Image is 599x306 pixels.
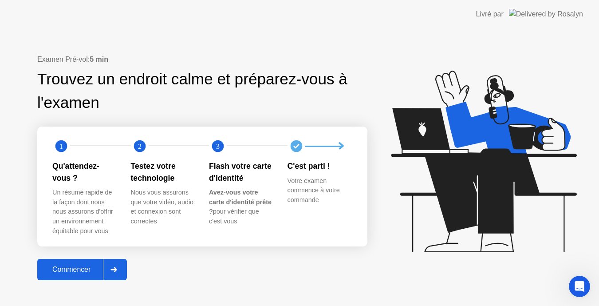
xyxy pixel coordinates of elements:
div: Commencer [40,266,103,274]
div: Testez votre technologie [131,160,195,184]
div: Trouvez un endroit calme et préparez-vous à l'examen [37,68,350,115]
div: Livré par [476,9,504,20]
text: 2 [138,142,141,151]
b: Avez-vous votre carte d'identité prête ? [209,189,272,215]
img: Delivered by Rosalyn [509,9,583,19]
div: Qu'attendez-vous ? [52,160,117,184]
div: Nous vous assurons que votre vidéo, audio et connexion sont correctes [131,188,195,226]
button: Commencer [37,259,127,280]
text: 3 [216,142,220,151]
div: pour vérifier que c'est vous [209,188,273,226]
iframe: Intercom live chat [569,276,590,297]
text: 1 [59,142,63,151]
div: Votre examen commence à votre commande [288,176,352,205]
b: 5 min [90,56,108,63]
div: Flash votre carte d'identité [209,160,273,184]
div: C'est parti ! [288,160,352,172]
div: Un résumé rapide de la façon dont nous nous assurons d'offrir un environnement équitable pour vous [52,188,117,236]
div: Examen Pré-vol: [37,54,367,65]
